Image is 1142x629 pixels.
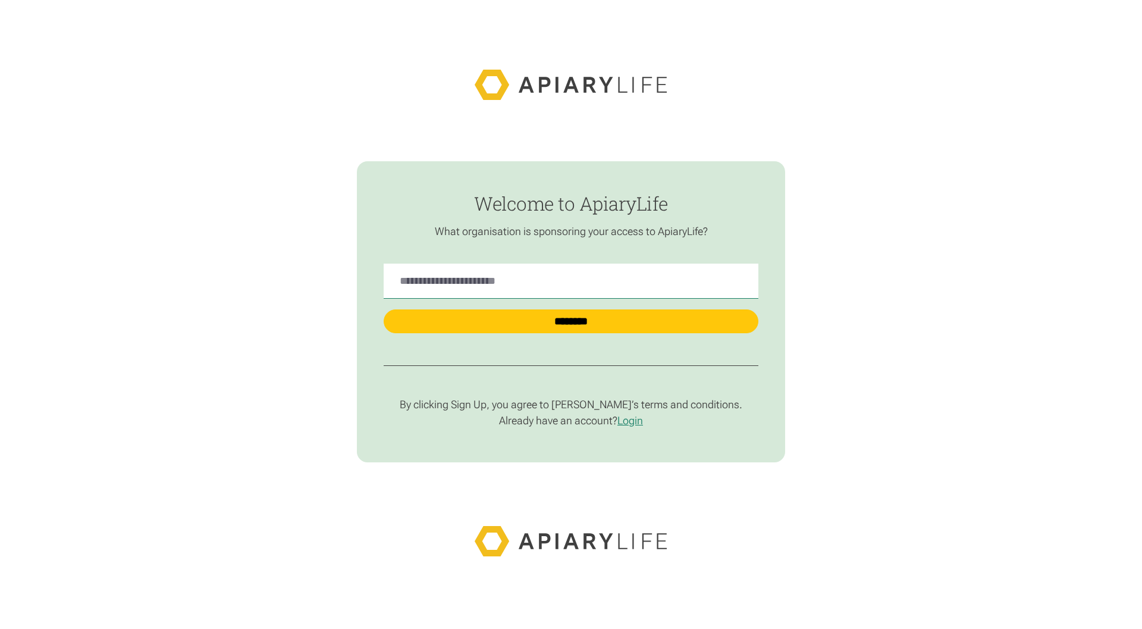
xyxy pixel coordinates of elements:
[384,225,758,239] p: What organisation is sponsoring your access to ApiaryLife?
[617,414,643,427] a: Login
[384,193,758,214] h1: Welcome to ApiaryLife
[384,398,758,412] p: By clicking Sign Up, you agree to [PERSON_NAME]’s terms and conditions.
[357,161,785,462] form: find-employer
[384,414,758,428] p: Already have an account?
